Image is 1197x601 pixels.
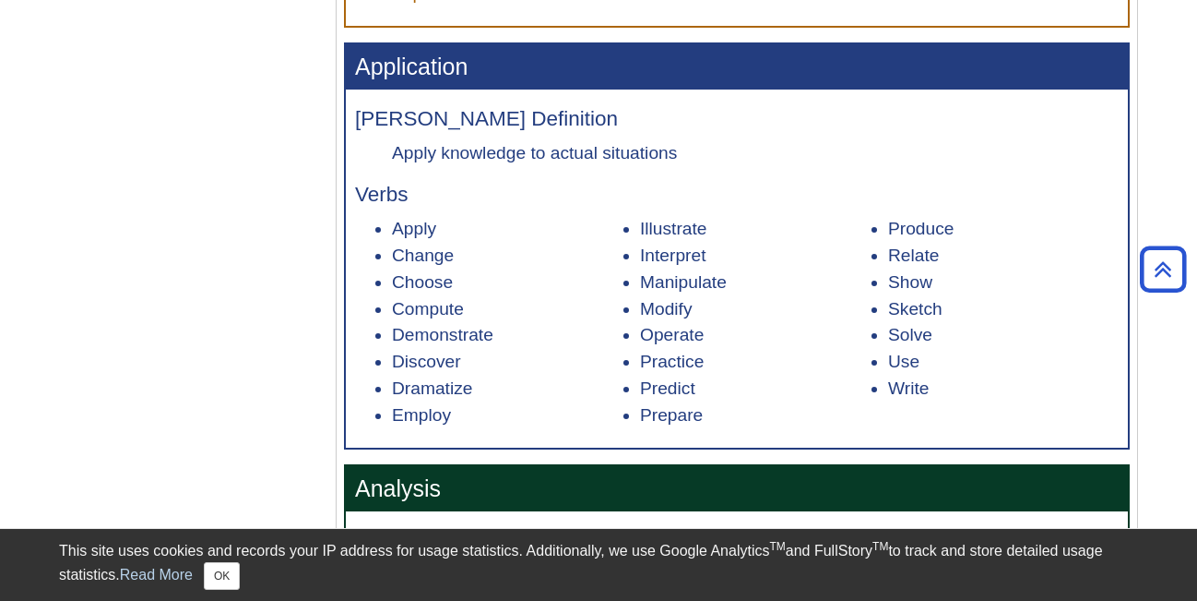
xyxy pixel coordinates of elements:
li: Practice [640,349,871,376]
li: Use [888,349,1119,376]
li: Apply [392,216,622,243]
li: Employ [392,403,622,429]
sup: TM [769,540,785,553]
li: Dramatize [392,376,622,403]
li: Discover [392,349,622,376]
h4: [PERSON_NAME] Definition [355,108,1119,131]
a: Read More [120,567,193,583]
li: Show [888,270,1119,296]
li: Modify [640,296,871,323]
li: Solve [888,322,1119,349]
button: Close [204,562,240,590]
li: Sketch [888,296,1119,323]
li: Demonstrate [392,322,622,349]
li: Interpret [640,243,871,270]
li: Write [888,376,1119,403]
div: This site uses cookies and records your IP address for usage statistics. Additionally, we use Goo... [59,540,1138,590]
sup: TM [872,540,888,553]
li: Prepare [640,403,871,429]
h3: Analysis [346,466,1128,511]
h4: Verbs [355,184,1119,207]
li: Choose [392,270,622,296]
li: Predict [640,376,871,403]
li: Manipulate [640,270,871,296]
li: Compute [392,296,622,323]
li: Illustrate [640,216,871,243]
li: Change [392,243,622,270]
h3: Application [346,44,1128,90]
li: Produce [888,216,1119,243]
dd: Apply knowledge to actual situations [392,140,1119,165]
a: Back to Top [1133,257,1192,282]
li: Operate [640,322,871,349]
li: Relate [888,243,1119,270]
